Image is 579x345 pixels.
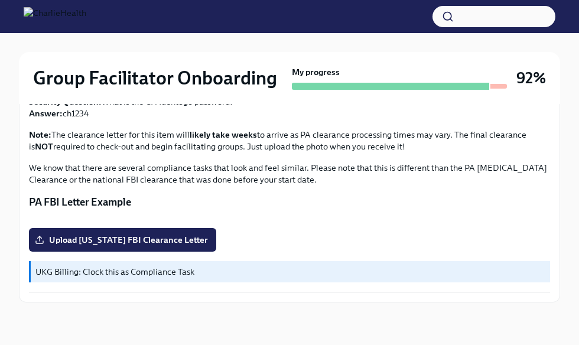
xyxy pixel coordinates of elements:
[516,67,546,89] h3: 92%
[29,108,63,119] strong: Answer:
[24,7,86,26] img: CharlieHealth
[292,66,340,78] strong: My progress
[29,195,550,209] p: PA FBI Letter Example
[190,129,257,140] strong: likely take weeks
[29,228,216,252] label: Upload [US_STATE] FBI Clearance Letter
[37,234,208,246] span: Upload [US_STATE] FBI Clearance Letter
[35,141,53,152] strong: NOT
[29,162,550,185] p: We know that there are several compliance tasks that look and feel similar. Please note that this...
[29,129,550,152] p: The clearance letter for this item will to arrive as PA clearance processing times may vary. The ...
[29,129,51,140] strong: Note:
[33,66,277,90] h2: Group Facilitator Onboarding
[35,266,545,278] p: UKG Billing: Clock this as Compliance Task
